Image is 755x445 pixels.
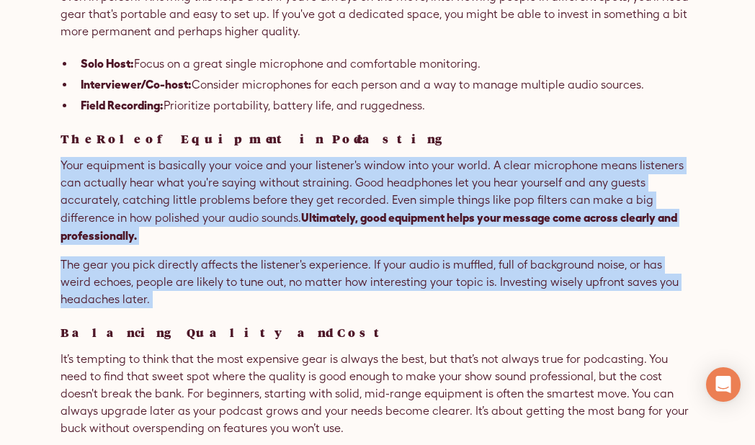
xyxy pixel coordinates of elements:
[706,367,741,402] div: Open Intercom Messenger
[75,76,694,94] li: Consider microphones for each person and a way to manage multiple audio sources.
[75,96,694,114] li: Prioritize portability, battery life, and ruggedness.
[81,57,134,70] strong: Solo Host:
[75,55,694,73] li: Focus on a great single microphone and comfortable monitoring.
[61,132,694,145] h3: The Role of Equipment in Podcasting
[61,157,694,245] p: Your equipment is basically your voice and your listener's window into your world. A clear microp...
[61,211,677,242] strong: Ultimately, good equipment helps your message come across clearly and professionally.
[81,99,164,112] strong: Field Recording:
[81,78,192,91] strong: Interviewer/Co-host:
[61,256,694,308] p: The gear you pick directly affects the listener's experience. If your audio is muffled, full of b...
[61,351,694,437] p: It’s tempting to think that the most expensive gear is always the best, but that’s not always tru...
[61,325,694,339] h3: Balancing Quality and Cost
